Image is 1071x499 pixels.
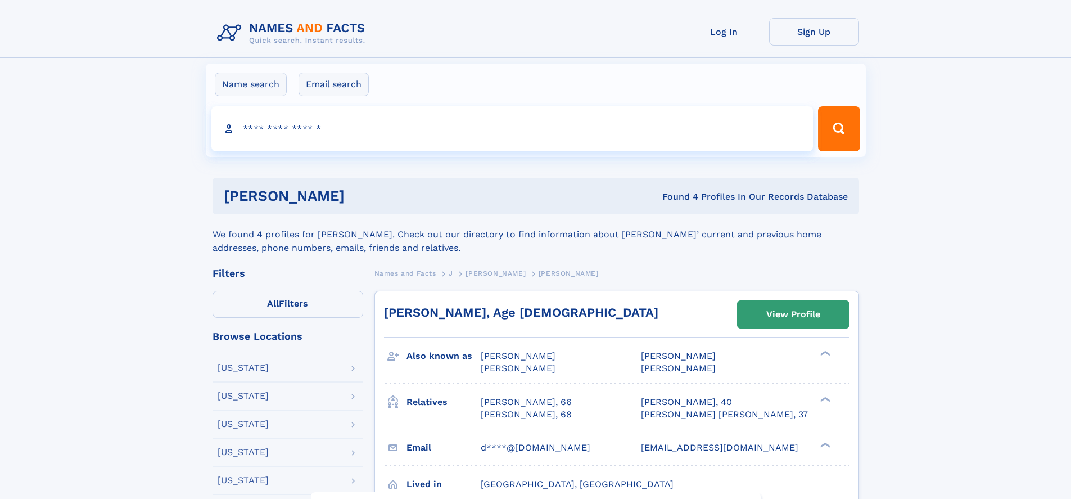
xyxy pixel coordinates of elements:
input: search input [211,106,814,151]
div: [US_STATE] [218,476,269,485]
div: [US_STATE] [218,448,269,457]
a: [PERSON_NAME] [466,266,526,280]
a: J [449,266,453,280]
a: [PERSON_NAME], 66 [481,396,572,408]
span: [EMAIL_ADDRESS][DOMAIN_NAME] [641,442,798,453]
div: ❯ [817,441,831,448]
span: [PERSON_NAME] [641,350,716,361]
span: [PERSON_NAME] [539,269,599,277]
div: Browse Locations [213,331,363,341]
h3: Email [406,438,481,457]
label: Email search [299,73,369,96]
a: Sign Up [769,18,859,46]
div: ❯ [817,350,831,357]
button: Search Button [818,106,860,151]
a: View Profile [738,301,849,328]
h3: Lived in [406,475,481,494]
div: Filters [213,268,363,278]
span: [GEOGRAPHIC_DATA], [GEOGRAPHIC_DATA] [481,479,674,489]
span: J [449,269,453,277]
a: [PERSON_NAME], Age [DEMOGRAPHIC_DATA] [384,305,658,320]
div: [US_STATE] [218,420,269,429]
h1: [PERSON_NAME] [224,189,504,203]
a: [PERSON_NAME], 40 [641,396,732,408]
label: Filters [213,291,363,318]
label: Name search [215,73,287,96]
div: We found 4 profiles for [PERSON_NAME]. Check out our directory to find information about [PERSON_... [213,214,859,255]
h3: Also known as [406,347,481,366]
div: Found 4 Profiles In Our Records Database [503,191,848,203]
span: All [267,298,279,309]
span: [PERSON_NAME] [466,269,526,277]
span: [PERSON_NAME] [481,350,555,361]
div: ❯ [817,395,831,403]
span: [PERSON_NAME] [641,363,716,374]
div: [US_STATE] [218,392,269,401]
h3: Relatives [406,393,481,412]
div: [US_STATE] [218,363,269,372]
a: Log In [679,18,769,46]
img: Logo Names and Facts [213,18,374,48]
a: Names and Facts [374,266,436,280]
a: [PERSON_NAME] [PERSON_NAME], 37 [641,408,808,421]
span: [PERSON_NAME] [481,363,555,374]
a: [PERSON_NAME], 68 [481,408,572,421]
div: View Profile [766,302,820,327]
